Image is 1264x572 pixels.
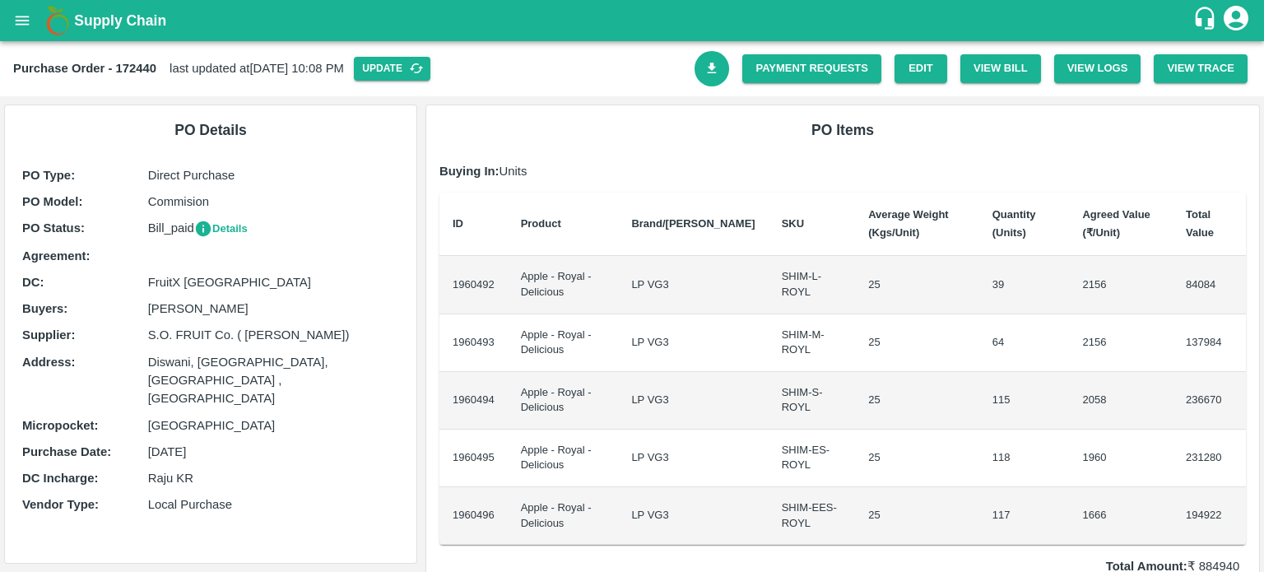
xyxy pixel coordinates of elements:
[439,372,508,430] td: 1960494
[1173,372,1246,430] td: 236670
[148,495,399,514] p: Local Purchase
[148,353,399,408] p: Diswani, [GEOGRAPHIC_DATA], [GEOGRAPHIC_DATA] , [GEOGRAPHIC_DATA]
[695,51,730,86] a: Download Bill
[439,430,508,487] td: 1960495
[1173,430,1246,487] td: 231280
[855,372,979,430] td: 25
[22,419,98,432] b: Micropocket :
[618,372,768,430] td: LP VG3
[22,169,75,182] b: PO Type :
[1069,256,1173,314] td: 2156
[960,54,1041,83] button: View Bill
[992,208,1036,239] b: Quantity (Units)
[18,119,403,142] h6: PO Details
[769,256,856,314] td: SHIM-L-ROYL
[1069,372,1173,430] td: 2058
[1186,208,1214,239] b: Total Value
[618,430,768,487] td: LP VG3
[508,430,619,487] td: Apple - Royal - Delicious
[508,256,619,314] td: Apple - Royal - Delicious
[439,256,508,314] td: 1960492
[1173,314,1246,372] td: 137984
[1054,54,1141,83] button: View Logs
[22,195,82,208] b: PO Model :
[508,372,619,430] td: Apple - Royal - Delicious
[979,430,1070,487] td: 118
[22,356,75,369] b: Address :
[742,54,881,83] a: Payment Requests
[1154,54,1248,83] button: View Trace
[148,300,399,318] p: [PERSON_NAME]
[148,326,399,344] p: S.O. FRUIT Co. ( [PERSON_NAME])
[1069,314,1173,372] td: 2156
[979,372,1070,430] td: 115
[13,62,156,75] b: Purchase Order - 172440
[22,472,98,485] b: DC Incharge :
[855,256,979,314] td: 25
[148,273,399,291] p: FruitX [GEOGRAPHIC_DATA]
[1082,208,1150,239] b: Agreed Value (₹/Unit)
[439,162,1246,180] p: Units
[618,256,768,314] td: LP VG3
[22,221,85,235] b: PO Status :
[439,165,500,178] b: Buying In:
[3,2,41,40] button: open drawer
[769,372,856,430] td: SHIM-S-ROYL
[868,208,949,239] b: Average Weight (Kgs/Unit)
[979,256,1070,314] td: 39
[439,487,508,545] td: 1960496
[148,219,399,238] p: Bill_paid
[13,57,695,81] div: last updated at [DATE] 10:08 PM
[521,217,561,230] b: Product
[22,328,75,342] b: Supplier :
[1069,430,1173,487] td: 1960
[1069,487,1173,545] td: 1666
[895,54,947,83] a: Edit
[855,487,979,545] td: 25
[782,217,804,230] b: SKU
[979,314,1070,372] td: 64
[769,487,856,545] td: SHIM-EES-ROYL
[1173,487,1246,545] td: 194922
[439,314,508,372] td: 1960493
[22,445,111,458] b: Purchase Date :
[22,276,44,289] b: DC :
[453,217,463,230] b: ID
[618,314,768,372] td: LP VG3
[354,57,430,81] button: Update
[855,430,979,487] td: 25
[194,220,248,239] button: Details
[41,4,74,37] img: logo
[508,487,619,545] td: Apple - Royal - Delicious
[618,487,768,545] td: LP VG3
[148,469,399,487] p: Raju KR
[508,314,619,372] td: Apple - Royal - Delicious
[22,249,90,263] b: Agreement:
[148,443,399,461] p: [DATE]
[855,314,979,372] td: 25
[22,302,67,315] b: Buyers :
[979,487,1070,545] td: 117
[148,166,399,184] p: Direct Purchase
[1192,6,1221,35] div: customer-support
[769,430,856,487] td: SHIM-ES-ROYL
[1173,256,1246,314] td: 84084
[74,12,166,29] b: Supply Chain
[1221,3,1251,38] div: account of current user
[148,416,399,435] p: [GEOGRAPHIC_DATA]
[74,9,1192,32] a: Supply Chain
[439,119,1246,142] h6: PO Items
[769,314,856,372] td: SHIM-M-ROYL
[148,193,399,211] p: Commision
[631,217,755,230] b: Brand/[PERSON_NAME]
[22,498,99,511] b: Vendor Type :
